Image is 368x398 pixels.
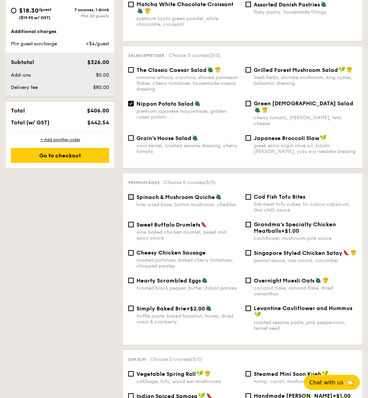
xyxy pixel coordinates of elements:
div: greek extra virgin olive oil, kizami [PERSON_NAME], yuzu soy-sesame dressing [254,143,357,154]
div: coconut flake, almond flake, dried osmanthus [254,285,357,297]
div: slow baked chicken drumlet, sweet and spicy sauce [136,229,240,241]
input: Japanese Broccoli Slawgreek extra virgin olive oil, kizami [PERSON_NAME], yuzu soy-sesame dressing [246,135,251,141]
span: Cheesy Chicken Sausage [136,249,206,256]
img: icon-spicy.37a8142b.svg [343,249,349,256]
input: Grilled Forest Mushroom Saladfresh herbs, shiitake mushroom, king oyster, balsamic dressing [246,67,251,73]
input: Cheesy Chicken Sausageroasted potatoes, baked cherry tomatoes, chopped parsley [128,250,134,256]
div: + Add another order [11,137,109,142]
span: Nippon Potato Salad [136,101,194,107]
div: fish meat tofu cubes, tri-colour capsicum, thai chilli sauce [254,201,357,213]
span: Premium sides [128,180,160,185]
img: icon-vegetarian.fe4039eb.svg [137,7,143,14]
div: toasted black pepper, butter, italian parsley [136,285,240,291]
span: Overnight Muesli Oats [254,277,314,284]
input: Simply Baked Brie+$2.00truffle paste, baked hazelnut, honey, dried raisin & cranberry [128,306,134,311]
div: 7 courses, 1 drink [60,7,109,12]
span: $442.54 [87,119,109,126]
div: flaky pastry, housemade fillings [254,9,357,15]
div: premium japanese mayonnaise, golden russet potato [136,108,240,120]
span: $326.00 [87,59,109,65]
span: Sweet Buffalo Drumlets [136,221,200,228]
span: +$1.00 [281,228,299,234]
span: Grandma's Specialty Chicken Meatballs [254,221,336,234]
span: $406.00 [87,107,109,114]
img: icon-chef-hat.a58ddaea.svg [145,7,151,14]
img: icon-vegan.f8ff3823.svg [322,370,329,377]
span: (3/5) [191,356,202,362]
img: icon-vegan.f8ff3823.svg [254,311,261,318]
span: Grain's House Salad [136,135,191,141]
span: Steamed Mini Soon Kueh [254,371,321,377]
input: Grain's House Saladcorn kernel, roasted sesame dressing, cherry tomato [128,135,134,141]
img: icon-vegetarian.fe4039eb.svg [321,1,327,7]
input: Green [DEMOGRAPHIC_DATA] Saladcherry tomato, [PERSON_NAME], feta cheese [246,101,251,106]
span: (3/5) [204,180,216,185]
div: peanut sauce, raw onions, cucumber [254,258,357,263]
span: Japanese Broccoli Slaw [254,135,319,141]
img: icon-spicy.37a8142b.svg [201,221,207,227]
div: Min 30 guests [60,14,109,18]
img: icon-vegetarian.fe4039eb.svg [207,66,214,73]
span: Add-ons [11,72,31,78]
span: Hearty Scrambled Eggs [136,277,201,284]
img: icon-vegan.f8ff3823.svg [196,370,203,377]
span: Spinach & Mushroom Quiche [136,194,215,200]
div: corn kernel, roasted sesame dressing, cherry tomato [136,143,240,154]
span: Assorted Danish Pastries [254,1,320,8]
input: Sweet Buffalo Drumletsslow baked chicken drumlet, sweet and spicy sauce [128,222,134,227]
span: $0.00 [96,72,109,78]
img: icon-chef-hat.a58ddaea.svg [262,107,268,113]
div: premium kyoto green powder, white chocolate, croissant [136,16,240,27]
div: fresh herbs, shiitake mushroom, king oyster, balsamic dressing [254,75,357,86]
img: icon-vegetarian.fe4039eb.svg [315,277,321,283]
span: Dim sum [128,357,146,362]
span: Cod Fish Tofu Bites [254,194,305,200]
img: icon-chef-hat.a58ddaea.svg [351,249,357,256]
span: Min guest surcharge [11,41,57,47]
div: turnip, carrot, mushrooms [254,379,357,384]
span: Choose 5 courses [168,52,220,58]
span: Simply Baked Brie [136,305,186,312]
span: Vegetable Spring Roll [136,371,196,377]
div: truffle paste, baked hazelnut, honey, dried raisin & cranberry [136,313,240,325]
div: cherry tomato, [PERSON_NAME], feta cheese [254,115,357,126]
span: Choose 5 courses [164,180,216,185]
span: Levantine Cauliflower and Hummus [254,305,352,311]
input: Nippon Potato Saladpremium japanese mayonnaise, golden russet potato [128,101,134,106]
span: Delivery fee [11,85,38,90]
span: 🦙 [346,379,354,386]
span: Total (w/ GST) [11,119,49,126]
img: icon-vegetarian.fe4039eb.svg [202,277,208,283]
span: $80.00 [93,85,109,90]
div: bite-sized base, button mushroom, cheddar [136,202,240,208]
img: icon-chef-hat.a58ddaea.svg [347,66,353,73]
input: Steamed Mini Soon Kuehturnip, carrot, mushrooms [246,371,251,377]
div: roasted potatoes, baked cherry tomatoes, chopped parsley [136,257,240,269]
span: +$4/guest [86,41,109,47]
input: Matcha White Chocolate Croissantpremium kyoto green powder, white chocolate, croissant [128,2,134,7]
input: Levantine Cauliflower and Hummusroasted sesame paste, pink peppercorn, fennel seed [246,306,251,311]
span: /guest [39,7,51,12]
input: $18.30/guest($19.95 w/ GST)7 courses, 1 drinkMin 30 guests [11,8,16,13]
input: Grandma's Specialty Chicken Meatballs+$1.00cauliflower, mushroom pink sauce [246,222,251,227]
span: (3/5) [209,52,220,58]
input: Singapore Styled Chicken Sataypeanut sauce, raw onions, cucumber [246,250,251,256]
img: icon-vegan.f8ff3823.svg [320,135,327,141]
span: $18.30 [19,7,39,14]
div: cabbage, tofu, wood ear mushrooms [136,379,240,384]
input: Overnight Muesli Oatscoconut flake, almond flake, dried osmanthus [246,278,251,283]
div: cauliflower, mushroom pink sauce [254,235,357,241]
span: Subtotal [11,59,34,65]
span: ($19.95 w/ GST) [19,15,50,20]
div: Go to checkout [11,148,109,163]
button: Chat with us🦙 [304,375,360,390]
span: Matcha White Chocolate Croissant [136,1,233,7]
span: The Classic Caesar Salad [136,67,207,73]
input: Spinach & Mushroom Quichebite-sized base, button mushroom, cheddar [128,194,134,200]
img: icon-vegetarian.fe4039eb.svg [194,100,201,106]
img: icon-vegetarian.fe4039eb.svg [216,194,222,200]
div: Additional charges [11,28,109,35]
input: Vegetable Spring Rollcabbage, tofu, wood ear mushrooms [128,371,134,377]
span: Green [DEMOGRAPHIC_DATA] Salad [254,100,353,107]
img: icon-chef-hat.a58ddaea.svg [323,277,329,283]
